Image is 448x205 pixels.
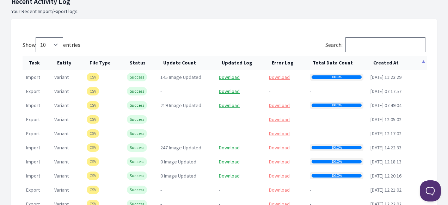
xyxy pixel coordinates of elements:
[127,129,147,138] span: Success
[11,8,437,15] p: Your Recent Import/Export logs.
[219,173,240,179] a: Download
[51,126,83,141] td: variant
[269,159,290,165] a: Download
[325,41,425,48] label: Search:
[51,98,83,112] td: variant
[312,75,362,79] div: 100.00%
[306,56,367,70] th: Total Data Count
[23,98,51,112] td: import
[306,112,367,126] td: -
[345,37,425,52] input: Search:
[83,56,123,70] th: File Type
[157,56,215,70] th: Update Count
[51,70,83,84] td: variant
[23,84,51,98] td: export
[269,144,290,151] a: Download
[367,183,427,197] td: [DATE] 12:21:02
[269,74,290,80] a: Download
[23,183,51,197] td: export
[127,143,147,152] span: Success
[127,157,147,166] span: Success
[306,126,367,141] td: -
[87,87,99,95] span: CSV
[367,126,427,141] td: [DATE] 12:17:02
[160,144,201,151] span: 247 Image Updated
[219,187,220,193] span: -
[306,183,367,197] td: -
[367,141,427,155] td: [DATE] 14:22:33
[51,84,83,98] td: variant
[23,70,51,84] td: import
[51,155,83,169] td: variant
[87,186,99,194] span: CSV
[269,130,290,137] a: Download
[87,129,99,138] span: CSV
[127,87,147,95] span: Success
[367,155,427,169] td: [DATE] 12:18:13
[87,172,99,180] span: CSV
[265,56,306,70] th: Error Log
[219,88,240,94] a: Download
[160,102,201,108] span: 219 Image Updated
[51,141,83,155] td: variant
[269,173,290,179] a: Download
[367,112,427,126] td: [DATE] 12:05:02
[215,56,265,70] th: Updated Log
[51,112,83,126] td: variant
[51,56,83,70] th: Entity
[312,160,362,163] div: 100.00%
[420,180,441,201] iframe: Toggle Customer Support
[160,74,201,80] span: 145 Image Updated
[23,141,51,155] td: import
[127,73,147,81] span: Success
[23,112,51,126] td: export
[219,116,220,123] span: -
[219,159,240,165] a: Download
[157,112,215,126] td: -
[367,70,427,84] td: [DATE] 11:23:29
[87,101,99,110] span: CSV
[312,146,362,149] div: 100.00%
[312,174,362,178] div: 100.00%
[127,101,147,110] span: Success
[127,172,147,180] span: Success
[87,73,99,81] span: CSV
[87,157,99,166] span: CSV
[127,186,147,194] span: Success
[269,88,270,94] span: -
[87,115,99,124] span: CSV
[306,84,367,98] td: -
[367,98,427,112] td: [DATE] 07:49:04
[219,144,240,151] a: Download
[157,126,215,141] td: -
[219,74,240,80] a: Download
[367,84,427,98] td: [DATE] 07:17:57
[23,41,80,48] label: Show entries
[23,155,51,169] td: import
[160,159,196,165] span: 0 Image Updated
[87,143,99,152] span: CSV
[123,56,157,70] th: Status
[23,56,51,70] th: Task
[157,84,215,98] td: -
[127,115,147,124] span: Success
[23,126,51,141] td: export
[312,104,362,107] div: 100.00%
[367,169,427,183] td: [DATE] 12:20:16
[269,187,290,193] a: Download
[219,130,220,137] span: -
[160,173,196,179] span: 0 Image Updated
[51,169,83,183] td: variant
[23,169,51,183] td: import
[367,56,427,70] th: Created At: activate to sort column descending
[269,116,290,123] a: Download
[157,183,215,197] td: -
[219,102,240,108] a: Download
[269,102,290,108] a: Download
[51,183,83,197] td: variant
[36,37,63,52] select: Showentries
